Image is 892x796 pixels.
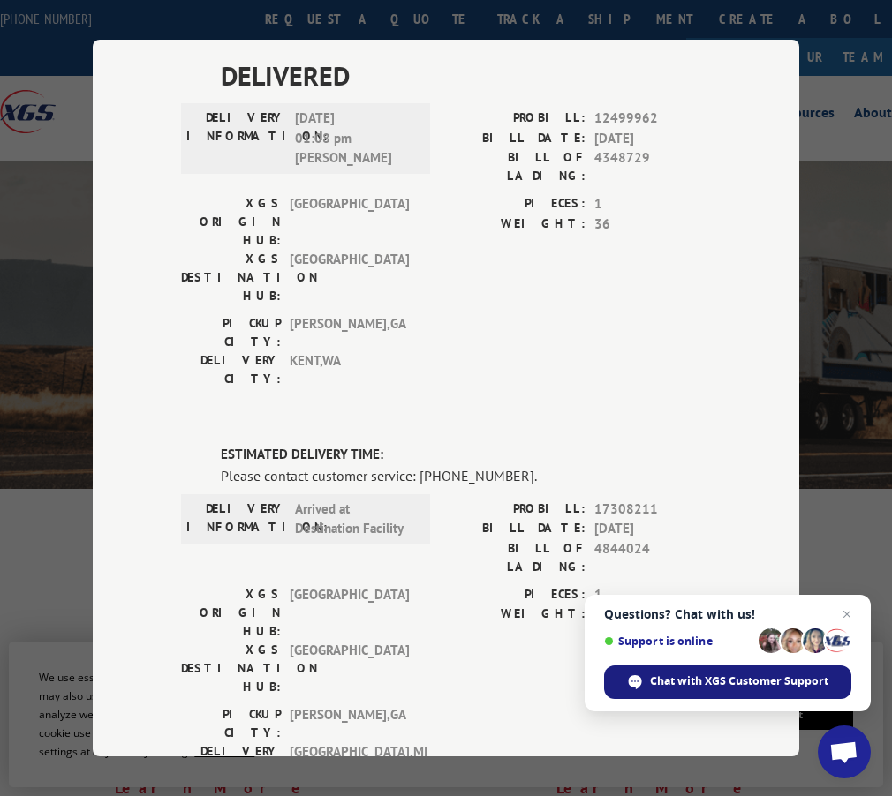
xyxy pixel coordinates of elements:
span: [PERSON_NAME] , GA [290,705,409,742]
label: XGS DESTINATION HUB: [181,641,281,696]
label: PROBILL: [446,109,586,129]
span: 12499962 [594,109,711,129]
span: [GEOGRAPHIC_DATA] [290,194,409,250]
div: Please contact customer service: [PHONE_NUMBER]. [221,465,711,486]
span: [GEOGRAPHIC_DATA] [290,641,409,696]
span: [DATE] [594,129,711,149]
span: [GEOGRAPHIC_DATA] , MI [290,742,409,779]
span: DELIVERED [221,56,711,95]
span: Chat with XGS Customer Support [650,673,828,689]
span: [GEOGRAPHIC_DATA] [290,250,409,305]
span: 4844024 [594,539,711,576]
span: Arrived at Destination Facility [295,499,414,539]
label: PIECES: [446,585,586,605]
label: BILL OF LADING: [446,539,586,576]
a: Open chat [818,725,871,778]
label: BILL DATE: [446,129,586,149]
span: [DATE] 01:08 pm [PERSON_NAME] [295,109,414,169]
span: 1 [594,585,711,605]
label: PICKUP CITY: [181,705,281,742]
label: DELIVERY CITY: [181,351,281,388]
label: WEIGHT: [446,214,586,235]
span: 36 [594,214,711,235]
label: PROBILL: [446,499,586,520]
label: WEIGHT: [446,605,586,625]
span: [DATE] [594,519,711,539]
label: PIECES: [446,194,586,214]
span: 4348729 [594,148,711,185]
label: DELIVERY INFORMATION: [186,499,286,539]
label: XGS DESTINATION HUB: [181,250,281,305]
span: Chat with XGS Customer Support [604,665,851,699]
label: DELIVERY INFORMATION: [186,109,286,169]
label: DELIVERY CITY: [181,742,281,779]
span: 17308211 [594,499,711,520]
label: BILL OF LADING: [446,148,586,185]
span: Questions? Chat with us! [604,607,851,621]
span: [GEOGRAPHIC_DATA] [290,585,409,641]
label: BILL DATE: [446,519,586,539]
label: PICKUP CITY: [181,314,281,351]
label: ESTIMATED DELIVERY TIME: [221,445,711,465]
span: 1 [594,194,711,214]
label: XGS ORIGIN HUB: [181,194,281,250]
label: XGS ORIGIN HUB: [181,585,281,641]
span: KENT , WA [290,351,409,388]
span: Support is online [604,635,752,648]
span: [PERSON_NAME] , GA [290,314,409,351]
